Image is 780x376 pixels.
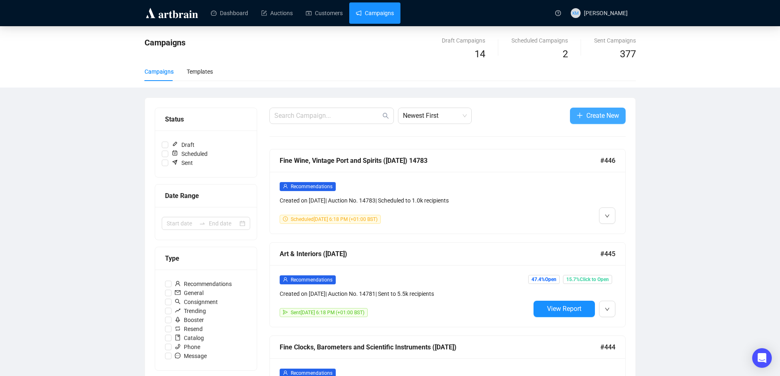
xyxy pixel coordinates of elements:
[280,342,600,352] div: Fine Clocks, Barometers and Scientific Instruments ([DATE])
[291,184,332,189] span: Recommendations
[168,149,211,158] span: Scheduled
[283,216,288,221] span: clock-circle
[382,113,389,119] span: search
[584,10,628,16] span: [PERSON_NAME]
[165,114,247,124] div: Status
[269,242,626,327] a: Art & Interiors ([DATE])#445userRecommendationsCreated on [DATE]| Auction No. 14781| Sent to 5.5k...
[752,348,772,368] div: Open Intercom Messenger
[172,306,209,315] span: Trending
[586,110,619,121] span: Create New
[283,277,288,282] span: user
[283,310,288,315] span: send
[594,36,636,45] div: Sent Campaigns
[172,297,221,306] span: Consignment
[555,10,561,16] span: question-circle
[620,48,636,60] span: 377
[269,149,626,234] a: Fine Wine, Vintage Port and Spirits ([DATE]) 14783#446userRecommendationsCreated on [DATE]| Aucti...
[211,2,248,24] a: Dashboard
[283,184,288,189] span: user
[172,288,207,297] span: General
[165,191,247,201] div: Date Range
[511,36,568,45] div: Scheduled Campaigns
[175,290,181,295] span: mail
[563,48,568,60] span: 2
[175,335,181,340] span: book
[442,36,485,45] div: Draft Campaigns
[291,370,332,376] span: Recommendations
[145,38,185,47] span: Campaigns
[291,277,332,283] span: Recommendations
[165,253,247,263] div: Type
[306,2,343,24] a: Customers
[528,275,560,284] span: 47.4% Open
[605,214,610,218] span: down
[605,307,610,312] span: down
[175,281,181,286] span: user
[172,324,206,333] span: Resend
[175,308,181,313] span: rise
[172,279,235,288] span: Recommendations
[145,7,199,20] img: logo
[283,370,288,375] span: user
[563,275,612,284] span: 15.7% Click to Open
[600,342,615,352] span: #444
[280,155,600,166] div: Fine Wine, Vintage Port and Spirits ([DATE]) 14783
[168,158,196,167] span: Sent
[175,353,181,358] span: message
[274,111,381,121] input: Search Campaign...
[280,289,530,298] div: Created on [DATE] | Auction No. 14781 | Sent to 5.5k recipients
[199,220,206,227] span: to
[547,305,581,313] span: View Report
[577,112,583,119] span: plus
[175,317,181,322] span: rocket
[572,9,579,16] span: KM
[145,67,174,76] div: Campaigns
[209,219,238,228] input: End date
[291,216,378,222] span: Scheduled [DATE] 6:18 PM (+01:00 BST)
[600,155,615,166] span: #446
[261,2,293,24] a: Auctions
[403,108,467,124] span: Newest First
[175,344,181,349] span: phone
[534,301,595,317] button: View Report
[172,333,207,342] span: Catalog
[291,310,364,315] span: Sent [DATE] 6:18 PM (+01:00 BST)
[175,326,181,331] span: retweet
[187,67,213,76] div: Templates
[172,351,210,360] span: Message
[199,220,206,227] span: swap-right
[168,140,198,149] span: Draft
[280,249,600,259] div: Art & Interiors ([DATE])
[600,249,615,259] span: #445
[280,196,530,205] div: Created on [DATE] | Auction No. 14783 | Scheduled to 1.0k recipients
[172,315,207,324] span: Booster
[172,342,203,351] span: Phone
[175,299,181,304] span: search
[167,219,196,228] input: Start date
[475,48,485,60] span: 14
[570,108,626,124] button: Create New
[356,2,394,24] a: Campaigns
